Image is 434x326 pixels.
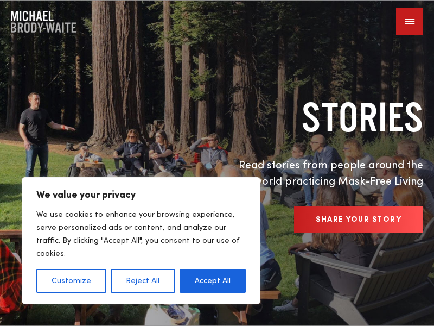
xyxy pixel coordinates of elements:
[11,158,423,190] p: Read stories from people around the world practicing Mask-Free Living
[22,177,260,304] div: We value your privacy
[11,11,76,33] a: Company Logo Company Logo
[36,269,106,293] button: Customize
[294,206,423,233] a: SHARE YOUR STORY
[36,208,246,260] p: We use cookies to enhance your browsing experience, serve personalized ads or content, and analyz...
[11,93,423,141] h1: STORIES
[180,269,246,293] button: Accept All
[111,269,175,293] button: Reject All
[36,189,246,202] p: We value your privacy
